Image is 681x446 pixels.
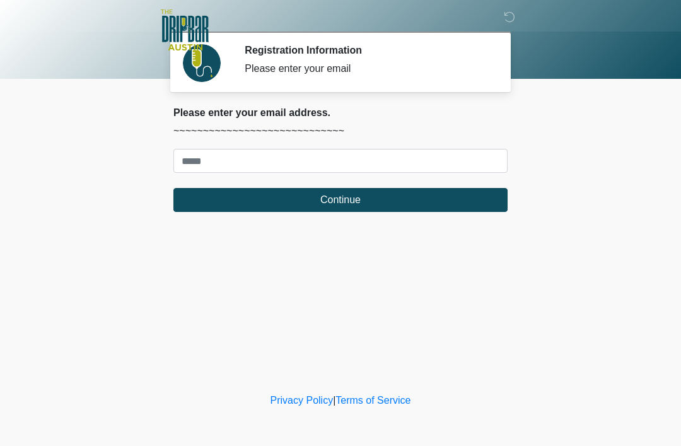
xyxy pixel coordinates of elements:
h2: Please enter your email address. [173,107,508,119]
button: Continue [173,188,508,212]
a: Privacy Policy [271,395,334,406]
p: ~~~~~~~~~~~~~~~~~~~~~~~~~~~~~ [173,124,508,139]
div: Please enter your email [245,61,489,76]
img: The DRIPBaR - Austin The Domain Logo [161,9,209,50]
a: Terms of Service [335,395,410,406]
img: Agent Avatar [183,44,221,82]
a: | [333,395,335,406]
